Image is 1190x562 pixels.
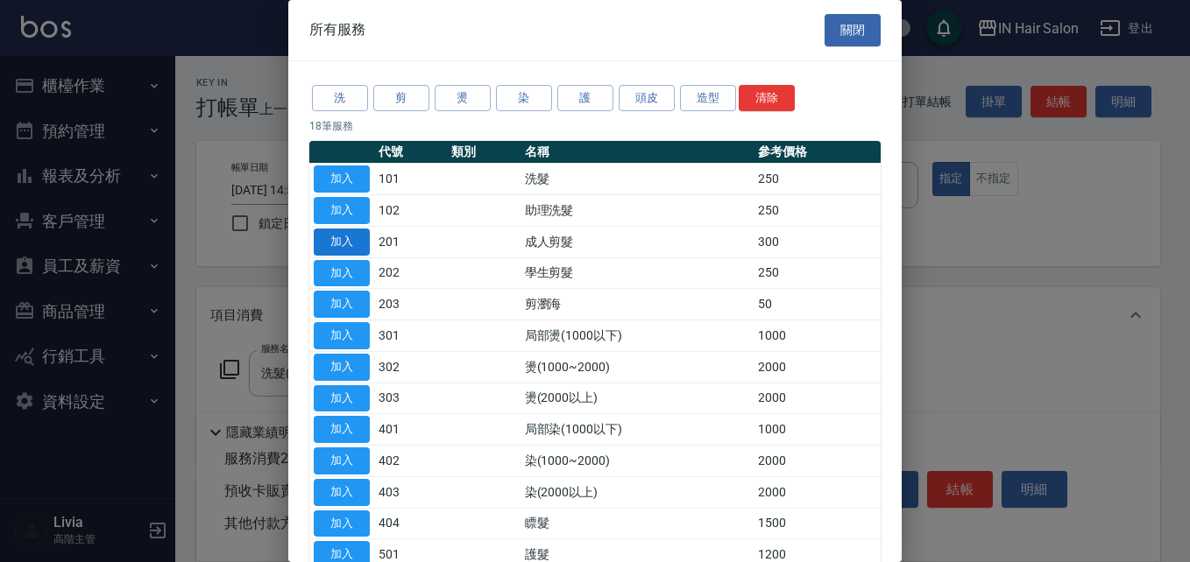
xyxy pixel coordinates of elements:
[374,195,447,227] td: 102
[619,85,675,112] button: 頭皮
[754,476,881,508] td: 2000
[521,141,754,164] th: 名稱
[309,21,365,39] span: 所有服務
[314,354,370,381] button: 加入
[754,289,881,320] td: 50
[374,446,447,477] td: 402
[314,165,370,193] button: 加入
[374,320,447,352] td: 301
[314,385,370,412] button: 加入
[435,85,491,112] button: 燙
[521,289,754,320] td: 剪瀏海
[557,85,613,112] button: 護
[314,416,370,443] button: 加入
[374,289,447,320] td: 203
[754,446,881,477] td: 2000
[314,479,370,506] button: 加入
[374,257,447,289] td: 202
[314,260,370,287] button: 加入
[374,476,447,508] td: 403
[314,447,370,474] button: 加入
[754,508,881,539] td: 1500
[521,508,754,539] td: 瞟髮
[447,141,520,164] th: 類別
[374,351,447,383] td: 302
[374,508,447,539] td: 404
[680,85,736,112] button: 造型
[521,414,754,446] td: 局部染(1000以下)
[374,141,447,164] th: 代號
[314,228,370,256] button: 加入
[373,85,429,112] button: 剪
[496,85,552,112] button: 染
[521,257,754,289] td: 學生剪髮
[521,164,754,195] td: 洗髮
[374,226,447,257] td: 201
[754,383,881,414] td: 2000
[754,414,881,446] td: 1000
[754,351,881,383] td: 2000
[314,291,370,318] button: 加入
[312,85,368,112] button: 洗
[374,414,447,446] td: 401
[754,257,881,289] td: 250
[521,195,754,227] td: 助理洗髮
[739,85,795,112] button: 清除
[754,141,881,164] th: 參考價格
[754,164,881,195] td: 250
[754,195,881,227] td: 250
[754,320,881,352] td: 1000
[825,14,881,46] button: 關閉
[521,476,754,508] td: 染(2000以上)
[314,322,370,349] button: 加入
[521,446,754,477] td: 染(1000~2000)
[314,197,370,224] button: 加入
[754,226,881,257] td: 300
[521,320,754,352] td: 局部燙(1000以下)
[309,118,881,134] p: 18 筆服務
[521,226,754,257] td: 成人剪髮
[374,164,447,195] td: 101
[521,383,754,414] td: 燙(2000以上)
[374,383,447,414] td: 303
[314,510,370,537] button: 加入
[521,351,754,383] td: 燙(1000~2000)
